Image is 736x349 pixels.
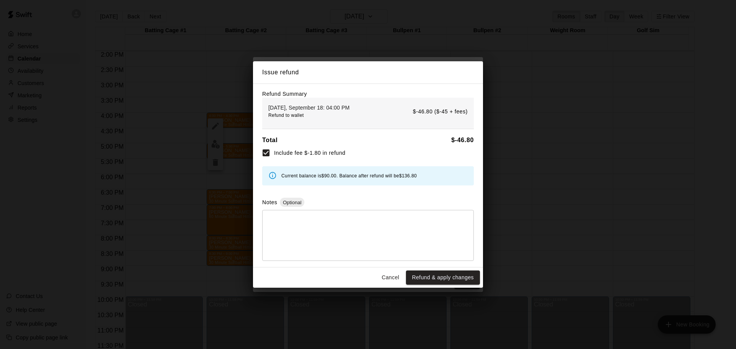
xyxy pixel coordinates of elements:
[262,199,277,205] label: Notes
[274,149,345,157] span: Include fee $-1.80 in refund
[253,61,483,84] h2: Issue refund
[378,270,403,285] button: Cancel
[268,113,304,118] span: Refund to wallet
[262,135,278,145] h6: Total
[451,135,474,145] h6: $ -46.80
[406,270,480,285] button: Refund & apply changes
[281,173,417,179] span: Current balance is $90.00 . Balance after refund will be $136.80
[413,108,468,116] p: $-46.80 ($-45 + fees)
[268,104,350,111] p: [DATE], September 18: 04:00 PM
[262,91,307,97] label: Refund Summary
[280,200,304,205] span: Optional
